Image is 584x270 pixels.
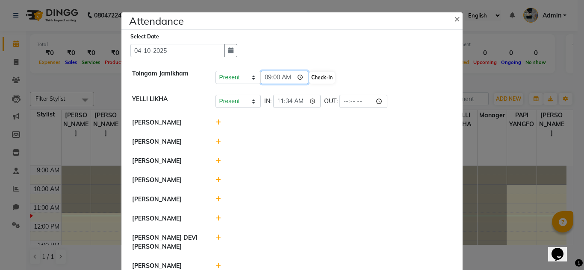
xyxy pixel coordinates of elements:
div: YELLI LIKHA [126,95,209,108]
span: × [454,12,460,25]
iframe: chat widget [548,236,575,261]
div: [PERSON_NAME] [126,214,209,223]
div: [PERSON_NAME] [126,118,209,127]
span: OUT: [324,97,338,106]
div: [PERSON_NAME] [126,195,209,204]
button: Close [447,6,469,30]
label: Select Date [130,33,159,41]
button: Check-In [309,72,335,84]
input: Select date [130,44,225,57]
span: IN: [264,97,271,106]
div: [PERSON_NAME] DEVI [PERSON_NAME] [126,233,209,251]
div: Toingam Jamikham [126,69,209,84]
div: [PERSON_NAME] [126,176,209,185]
div: [PERSON_NAME] [126,137,209,146]
div: [PERSON_NAME] [126,157,209,165]
h4: Attendance [129,13,184,29]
